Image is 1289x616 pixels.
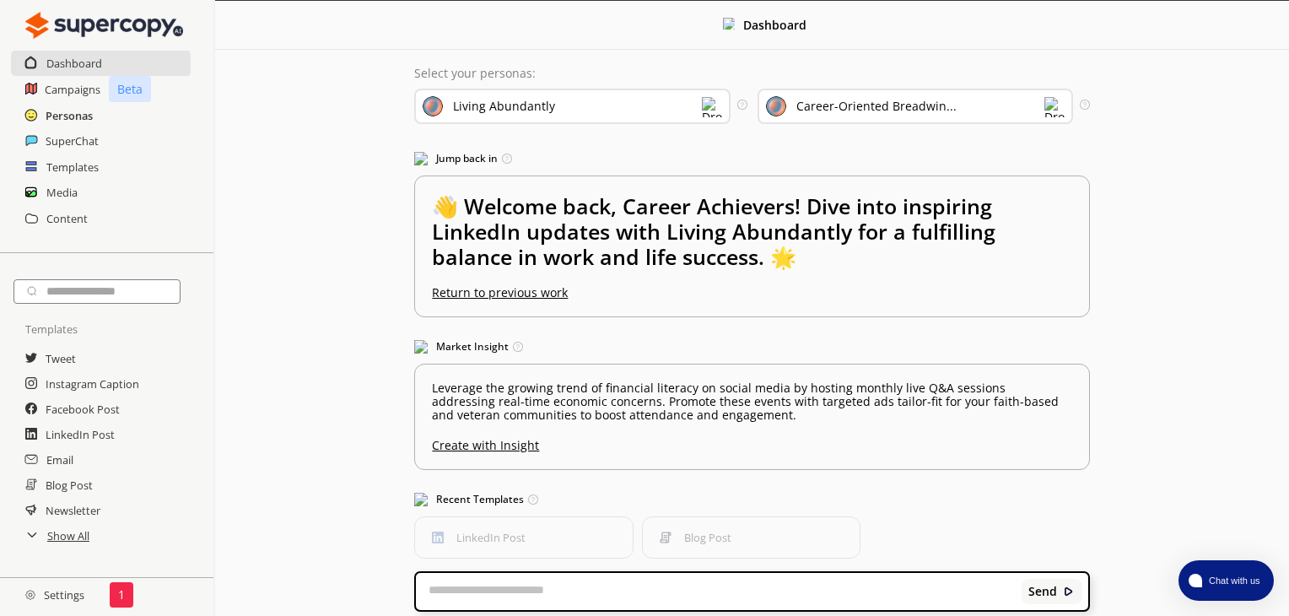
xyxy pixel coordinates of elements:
b: Send [1028,585,1057,598]
div: Career-Oriented Breadwin... [796,100,957,113]
p: 1 [118,588,125,602]
img: Brand Icon [423,96,443,116]
img: Close [1063,586,1075,597]
p: Beta [109,76,151,102]
p: Leverage the growing trend of financial literacy on social media by hosting monthly live Q&A sess... [432,381,1071,422]
a: Show All [47,523,89,548]
img: Tooltip Icon [737,100,747,109]
a: Campaigns [45,77,100,102]
u: Return to previous work [432,284,568,300]
img: LinkedIn Post [432,532,444,543]
a: Personas [46,103,93,128]
a: Blog Post [46,473,93,498]
a: Email [46,447,73,473]
h3: Market Insight [414,334,1089,359]
img: Audience Icon [766,96,786,116]
a: Tweet [46,346,76,371]
button: Blog PostBlog Post [642,516,860,559]
img: Tooltip Icon [1080,100,1089,109]
h3: Recent Templates [414,487,1089,512]
h2: 👋 Welcome back, Career Achievers! Dive into inspiring LinkedIn updates with Living Abundantly for... [432,193,1071,286]
u: Create with Insight [432,430,1071,452]
a: Newsletter [46,498,100,523]
a: LinkedIn Post [46,422,115,447]
a: Instagram Caption [46,371,139,397]
button: LinkedIn PostLinkedIn Post [414,516,633,559]
a: Dashboard [46,51,102,76]
img: Popular Templates [414,493,428,506]
button: atlas-launcher [1178,560,1274,601]
div: Living Abundantly [453,100,555,113]
h3: Jump back in [414,146,1089,171]
img: Jump Back In [414,152,428,165]
span: Chat with us [1202,574,1264,587]
p: Select your personas: [414,67,1089,80]
a: Content [46,206,88,231]
img: Tooltip Icon [502,154,512,164]
img: Tooltip Icon [528,494,538,505]
img: Dropdown Icon [1044,97,1065,117]
img: Close [723,18,735,30]
img: Close [25,8,183,42]
a: Media [46,180,78,205]
img: Tooltip Icon [513,342,523,352]
img: Blog Post [660,532,671,543]
b: Dashboard [743,17,806,33]
img: Market Insight [414,340,428,354]
img: Dropdown Icon [702,97,722,117]
a: Templates [46,154,99,180]
a: SuperChat [46,128,99,154]
img: Close [25,590,35,600]
a: Facebook Post [46,397,120,422]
